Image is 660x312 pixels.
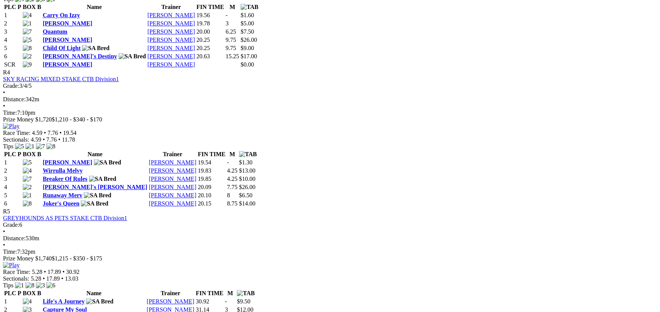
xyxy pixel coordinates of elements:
[43,53,117,59] a: [PERSON_NAME]'s Destiny
[198,175,226,183] td: 19.85
[43,275,45,282] span: •
[23,45,32,52] img: 8
[4,200,22,207] td: 6
[119,53,146,60] img: SA Bred
[43,192,82,198] a: Runaway Merv
[227,167,238,174] text: 4.25
[36,282,45,289] img: 3
[226,53,239,59] text: 15.25
[198,183,226,191] td: 20.09
[226,20,229,27] text: 3
[32,269,42,275] span: 5.28
[89,176,116,182] img: SA Bred
[59,130,62,136] span: •
[227,159,229,166] text: -
[43,37,92,43] a: [PERSON_NAME]
[44,130,46,136] span: •
[23,176,32,182] img: 7
[3,228,5,235] span: •
[15,282,24,289] img: 1
[23,159,32,166] img: 5
[36,143,45,150] img: 7
[3,215,127,221] a: GREYHOUNDS AS PETS STAKE CTB Division1
[149,200,196,207] a: [PERSON_NAME]
[4,12,22,19] td: 1
[3,208,10,214] span: R5
[4,167,22,174] td: 2
[147,12,195,18] a: [PERSON_NAME]
[23,53,32,60] img: 2
[3,96,25,102] span: Distance:
[44,269,46,275] span: •
[43,12,80,18] a: Carry On Izzy
[48,269,61,275] span: 17.89
[81,200,108,207] img: SA Bred
[3,83,657,89] div: 3/4/5
[147,3,195,11] th: Trainer
[42,290,146,297] th: Name
[3,130,30,136] span: Race Time:
[82,45,109,52] img: SA Bred
[241,12,254,18] span: $1.60
[147,20,195,27] a: [PERSON_NAME]
[239,151,257,158] img: TAB
[23,167,32,174] img: 4
[241,45,254,51] span: $9.00
[239,176,256,182] span: $10.00
[43,136,45,143] span: •
[225,298,227,305] text: -
[4,192,22,199] td: 5
[31,275,41,282] span: 5.28
[3,116,657,123] div: Prize Money $1,720
[86,298,113,305] img: SA Bred
[46,136,57,143] span: 7.76
[149,167,196,174] a: [PERSON_NAME]
[147,37,195,43] a: [PERSON_NAME]
[196,3,224,11] th: FIN TIME
[196,53,224,60] td: 20.63
[196,28,224,35] td: 20.00
[3,109,657,116] div: 7:10pm
[227,192,230,198] text: 8
[62,269,65,275] span: •
[43,176,87,182] a: Breaker Of Rules
[58,136,61,143] span: •
[149,151,197,158] th: Trainer
[241,37,257,43] span: $26.00
[3,69,10,75] span: R4
[48,130,58,136] span: 7.76
[237,298,250,305] span: $9.50
[3,275,29,282] span: Sectionals:
[225,3,239,11] th: M
[25,282,34,289] img: 8
[3,235,657,242] div: 530m
[23,200,32,207] img: 8
[227,176,238,182] text: 4.25
[239,192,253,198] span: $6.50
[18,151,21,157] span: P
[241,20,254,27] span: $5.00
[37,290,41,296] span: B
[241,53,257,59] span: $17.00
[3,96,657,103] div: 342m
[198,200,226,207] td: 20.15
[3,123,19,130] img: Play
[3,269,30,275] span: Race Time:
[198,151,226,158] th: FIN TIME
[149,159,196,166] a: [PERSON_NAME]
[94,159,121,166] img: SA Bred
[25,143,34,150] img: 1
[226,28,236,35] text: 6.25
[43,61,92,68] a: [PERSON_NAME]
[227,184,238,190] text: 7.75
[226,45,236,51] text: 9.75
[4,36,22,44] td: 4
[196,44,224,52] td: 20.25
[227,151,238,158] th: M
[4,151,16,157] span: PLC
[147,298,194,305] a: [PERSON_NAME]
[3,255,657,262] div: Prize Money $1,740
[15,143,24,150] img: 5
[241,28,254,35] span: $7.50
[3,103,5,109] span: •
